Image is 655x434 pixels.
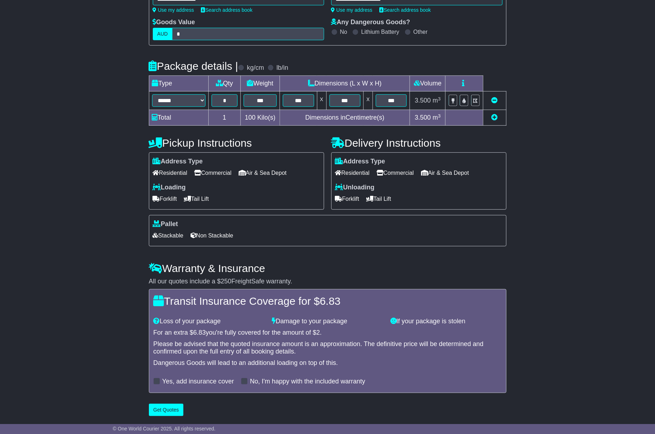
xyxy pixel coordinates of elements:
[241,110,280,126] td: Kilo(s)
[335,167,370,178] span: Residential
[387,318,505,325] div: If your package is stolen
[363,91,373,110] td: x
[191,230,233,241] span: Non Stackable
[247,64,264,72] label: kg/cm
[162,378,234,386] label: Yes, add insurance cover
[153,230,183,241] span: Stackable
[410,76,446,91] td: Volume
[331,19,410,26] label: Any Dangerous Goods?
[245,114,256,121] span: 100
[208,76,241,91] td: Qty
[331,137,506,149] h4: Delivery Instructions
[150,318,269,325] div: Loss of your package
[317,91,326,110] td: x
[208,110,241,126] td: 1
[221,278,232,285] span: 250
[154,340,502,356] div: Please be advised that the quoted insurance amount is an approximation. The definitive price will...
[153,167,187,178] span: Residential
[153,19,195,26] label: Goods Value
[438,113,441,119] sup: 3
[280,110,410,126] td: Dimensions in Centimetre(s)
[433,114,441,121] span: m
[149,278,506,286] div: All our quotes include a $ FreightSafe warranty.
[149,110,208,126] td: Total
[154,329,502,337] div: For an extra $ you're fully covered for the amount of $ .
[335,184,375,192] label: Unloading
[153,184,186,192] label: Loading
[153,7,194,13] a: Use my address
[335,158,385,166] label: Address Type
[340,28,347,35] label: No
[415,97,431,104] span: 3.500
[149,60,238,72] h4: Package details |
[153,28,173,40] label: AUD
[149,137,324,149] h4: Pickup Instructions
[149,404,184,416] button: Get Quotes
[250,378,365,386] label: No, I'm happy with the included warranty
[184,193,209,204] span: Tail Lift
[153,158,203,166] label: Address Type
[241,76,280,91] td: Weight
[153,193,177,204] span: Forklift
[492,97,498,104] a: Remove this item
[433,97,441,104] span: m
[149,76,208,91] td: Type
[331,7,373,13] a: Use my address
[438,96,441,101] sup: 3
[149,262,506,274] h4: Warranty & Insurance
[194,167,232,178] span: Commercial
[316,329,320,336] span: 2
[193,329,206,336] span: 6.83
[201,7,253,13] a: Search address book
[361,28,399,35] label: Lithium Battery
[367,193,391,204] span: Tail Lift
[154,295,502,307] h4: Transit Insurance Coverage for $
[153,220,178,228] label: Pallet
[239,167,287,178] span: Air & Sea Depot
[414,28,428,35] label: Other
[154,359,502,367] div: Dangerous Goods will lead to an additional loading on top of this.
[113,426,216,432] span: © One World Courier 2025. All rights reserved.
[280,76,410,91] td: Dimensions (L x W x H)
[415,114,431,121] span: 3.500
[380,7,431,13] a: Search address book
[268,318,387,325] div: Damage to your package
[335,193,359,204] span: Forklift
[377,167,414,178] span: Commercial
[421,167,469,178] span: Air & Sea Depot
[492,114,498,121] a: Add new item
[276,64,288,72] label: lb/in
[320,295,341,307] span: 6.83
